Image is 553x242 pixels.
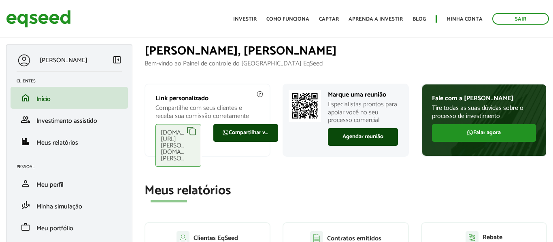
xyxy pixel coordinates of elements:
[319,17,339,22] a: Captar
[112,55,122,65] span: left_panel_close
[36,179,64,190] span: Meu perfil
[36,116,97,126] span: Investimento assistido
[447,17,483,22] a: Minha conta
[328,128,398,146] a: Agendar reunião
[36,201,82,212] span: Minha simulação
[266,17,309,22] a: Como funciona
[11,194,128,216] li: Minha simulação
[21,200,30,210] span: finance_mode
[155,104,260,120] p: Compartilhe com seus clientes e receba sua comissão corretamente
[36,94,51,105] span: Início
[21,115,30,124] span: group
[17,222,122,232] a: workMeu portfólio
[11,109,128,130] li: Investimento assistido
[432,124,536,142] a: Falar agora
[17,79,128,84] h2: Clientes
[213,124,278,142] a: Compartilhar via WhatsApp
[17,200,122,210] a: finance_modeMinha simulação
[40,57,87,64] p: [PERSON_NAME]
[222,129,229,136] img: FaWhatsapp.svg
[11,130,128,152] li: Meus relatórios
[145,44,547,58] h1: [PERSON_NAME], [PERSON_NAME]
[11,216,128,238] li: Meu portfólio
[328,101,398,124] p: Especialistas prontos para apoiar você no seu processo comercial
[467,129,473,136] img: FaWhatsapp.svg
[36,137,78,148] span: Meus relatórios
[21,179,30,188] span: person
[432,104,536,120] p: Tire todas as suas dúvidas sobre o processo de investimento
[155,124,202,167] div: [DOMAIN_NAME][URL][PERSON_NAME][DOMAIN_NAME][PERSON_NAME]
[17,179,122,188] a: personMeu perfil
[21,137,30,146] span: finance
[11,87,128,109] li: Início
[492,13,549,25] a: Sair
[17,115,122,124] a: groupInvestimento assistido
[17,164,128,169] h2: Pessoal
[36,223,73,234] span: Meu portfólio
[289,90,321,122] img: Marcar reunião com consultor
[17,137,122,146] a: financeMeus relatórios
[432,95,536,102] p: Fale com a [PERSON_NAME]
[413,17,426,22] a: Blog
[11,173,128,194] li: Meu perfil
[349,17,403,22] a: Aprenda a investir
[112,55,122,66] a: Colapsar menu
[17,93,122,103] a: homeInício
[155,95,260,102] p: Link personalizado
[328,91,398,99] p: Marque uma reunião
[6,8,71,29] img: EqSeed
[233,17,257,22] a: Investir
[194,234,238,242] p: Clientes EqSeed
[256,90,264,98] img: agent-meulink-info2.svg
[21,93,30,103] span: home
[483,234,502,241] p: Rebate
[145,184,547,198] h2: Meus relatórios
[145,60,547,67] p: Bem-vindo ao Painel de controle do [GEOGRAPHIC_DATA] EqSeed
[21,222,30,232] span: work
